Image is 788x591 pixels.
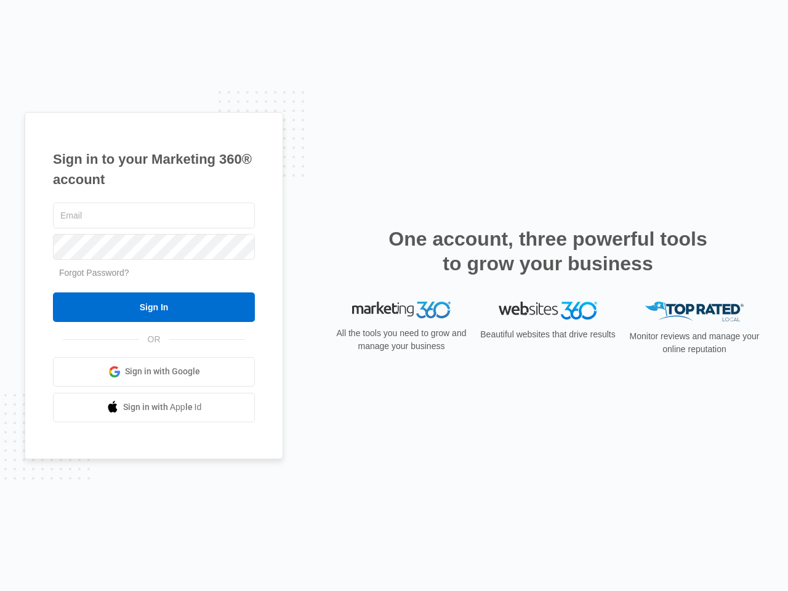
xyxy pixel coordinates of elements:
[499,302,597,320] img: Websites 360
[125,365,200,378] span: Sign in with Google
[53,357,255,387] a: Sign in with Google
[53,149,255,190] h1: Sign in to your Marketing 360® account
[123,401,202,414] span: Sign in with Apple Id
[352,302,451,319] img: Marketing 360
[59,268,129,278] a: Forgot Password?
[625,330,763,356] p: Monitor reviews and manage your online reputation
[139,333,169,346] span: OR
[645,302,744,322] img: Top Rated Local
[53,203,255,228] input: Email
[479,328,617,341] p: Beautiful websites that drive results
[53,393,255,422] a: Sign in with Apple Id
[332,327,470,353] p: All the tools you need to grow and manage your business
[53,292,255,322] input: Sign In
[385,227,711,276] h2: One account, three powerful tools to grow your business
